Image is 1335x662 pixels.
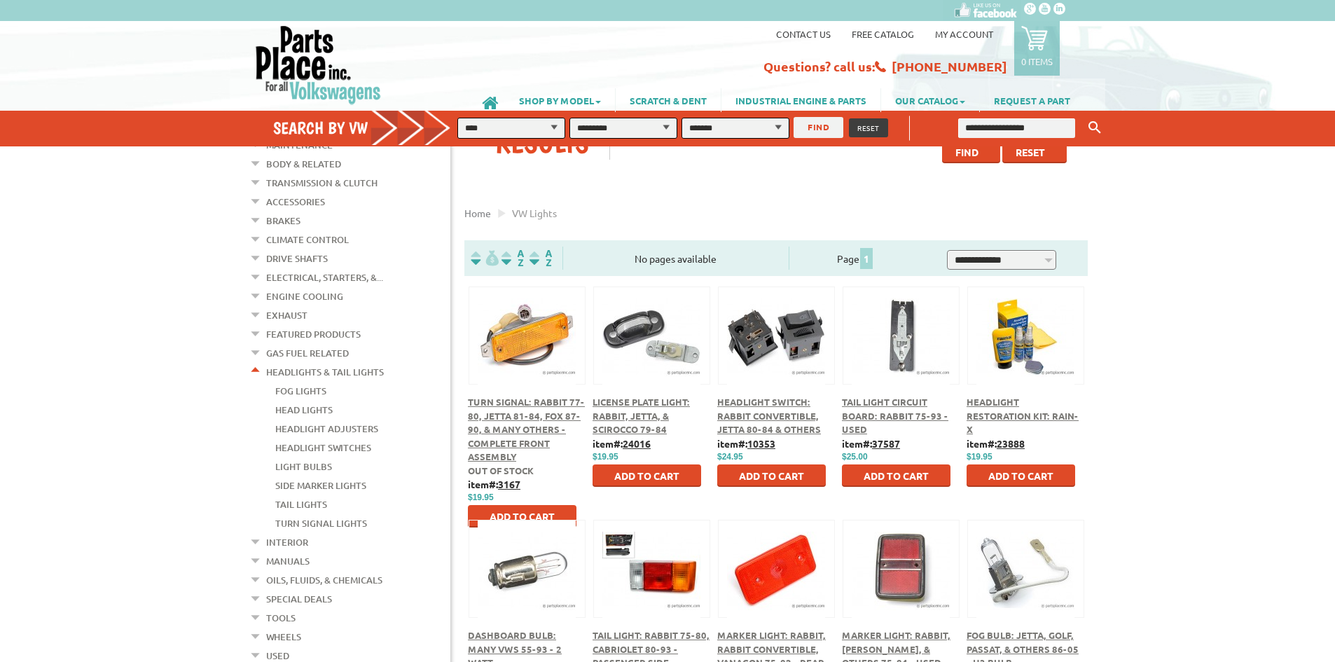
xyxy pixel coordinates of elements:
[997,437,1025,450] u: 23888
[942,141,1000,163] button: Find
[872,437,900,450] u: 37587
[471,250,499,266] img: filterpricelow.svg
[776,28,831,40] a: Contact us
[468,505,576,527] button: Add to Cart
[490,510,555,523] span: Add to Cart
[614,469,679,482] span: Add to Cart
[468,478,520,490] b: item#:
[266,590,332,608] a: Special Deals
[468,396,585,462] a: Turn Signal: Rabbit 77-80, Jetta 81-84, Fox 87-90, & Many Others - Complete Front Assembly
[464,207,491,219] a: Home
[1014,21,1060,76] a: 0 items
[275,401,333,419] a: Head Lights
[842,452,868,462] span: $25.00
[842,437,900,450] b: item#:
[623,437,651,450] u: 24016
[849,118,888,137] button: RESET
[275,476,366,495] a: Side Marker Lights
[275,382,326,400] a: Fog Lights
[266,155,341,173] a: Body & Related
[505,88,615,112] a: SHOP BY MODEL
[852,28,914,40] a: Free Catalog
[1002,141,1067,163] button: Reset
[266,287,343,305] a: Engine Cooling
[717,464,826,487] button: Add to Cart
[275,420,378,438] a: Headlight Adjusters
[988,469,1053,482] span: Add to Cart
[266,212,300,230] a: Brakes
[967,464,1075,487] button: Add to Cart
[275,495,327,513] a: Tail Lights
[593,464,701,487] button: Add to Cart
[593,452,618,462] span: $19.95
[1021,55,1053,67] p: 0 items
[842,464,950,487] button: Add to Cart
[980,88,1084,112] a: REQUEST A PART
[266,249,328,268] a: Drive Shafts
[498,478,520,490] u: 3167
[266,174,378,192] a: Transmission & Clutch
[864,469,929,482] span: Add to Cart
[967,437,1025,450] b: item#:
[1084,116,1105,139] button: Keyword Search
[789,247,922,270] div: Page
[275,457,332,476] a: Light Bulbs
[967,396,1079,435] a: Headlight Restoration Kit: Rain-X
[860,248,873,269] span: 1
[935,28,993,40] a: My Account
[254,25,382,105] img: Parts Place Inc!
[842,396,948,435] a: Tail Light Circuit Board: Rabbit 75-93 - Used
[563,251,789,266] div: No pages available
[266,193,325,211] a: Accessories
[794,117,843,138] button: FIND
[266,363,384,381] a: Headlights & Tail Lights
[512,207,557,219] span: VW lights
[266,609,296,627] a: Tools
[266,571,382,589] a: Oils, Fluids, & Chemicals
[266,533,308,551] a: Interior
[955,146,978,158] span: Find
[739,469,804,482] span: Add to Cart
[266,344,349,362] a: Gas Fuel Related
[499,250,527,266] img: Sort by Headline
[468,464,534,476] span: Out of stock
[717,437,775,450] b: item#:
[527,250,555,266] img: Sort by Sales Rank
[266,268,383,287] a: Electrical, Starters, &...
[275,514,367,532] a: Turn signal Lights
[717,396,821,435] a: Headlight Switch: Rabbit Convertible, Jetta 80-84 & Others
[1016,146,1045,158] span: Reset
[266,325,361,343] a: Featured Products
[593,396,690,435] a: License Plate Light: Rabbit, Jetta, & Scirocco 79-84
[593,437,651,450] b: item#:
[266,628,301,646] a: Wheels
[967,452,992,462] span: $19.95
[266,230,349,249] a: Climate Control
[468,492,494,502] span: $19.95
[273,118,465,138] h4: Search by VW
[747,437,775,450] u: 10353
[266,552,310,570] a: Manuals
[717,452,743,462] span: $24.95
[721,88,880,112] a: INDUSTRIAL ENGINE & PARTS
[857,123,880,133] span: RESET
[616,88,721,112] a: SCRATCH & DENT
[266,306,307,324] a: Exhaust
[881,88,979,112] a: OUR CATALOG
[275,439,371,457] a: Headlight Switches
